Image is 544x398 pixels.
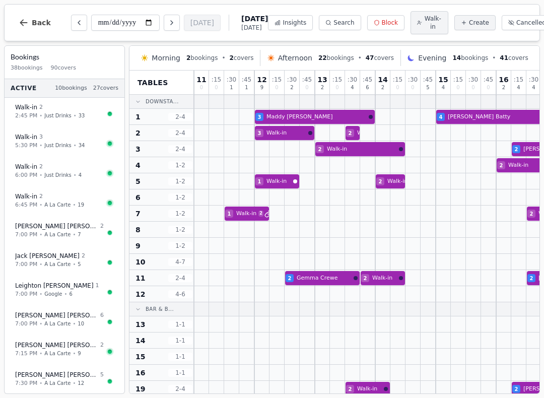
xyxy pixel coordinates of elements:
span: Just Drinks [44,171,72,179]
span: 10 bookings [55,84,87,93]
span: 4 [442,85,445,90]
button: Search [319,15,361,30]
span: A La Carte [44,201,71,209]
span: Walk-in [357,129,377,138]
span: 4 - 6 [168,290,192,298]
span: : 15 [332,77,342,83]
span: : 45 [302,77,312,83]
span: 34 [79,142,85,149]
span: 2 [500,162,503,169]
button: [PERSON_NAME] [PERSON_NAME]57:30 PM•A La Carte•12 [9,365,120,393]
span: 90 covers [51,64,76,73]
span: • [73,379,76,387]
h3: Bookings [11,52,118,62]
span: 7:00 PM [15,290,37,299]
span: Evening [418,53,446,63]
span: 1 [230,85,233,90]
span: Morning [152,53,180,63]
span: 4 [532,85,535,90]
span: 2 [515,146,518,153]
span: 0 [487,85,490,90]
span: • [39,260,42,268]
span: 2 [288,275,292,282]
button: [DATE] [184,15,221,31]
span: 8 [135,225,141,235]
span: 3 [135,144,141,154]
span: : 45 [363,77,372,83]
span: 0 [215,85,218,90]
span: 14 [453,54,461,61]
span: covers [366,54,394,62]
span: 4 [351,85,354,90]
span: • [39,350,42,357]
span: • [39,112,42,119]
span: 1 [135,112,141,122]
span: 15 [438,76,448,83]
span: 2 [349,129,352,137]
span: 5 [426,85,429,90]
span: • [492,54,496,62]
span: 1 - 2 [168,210,192,218]
span: 19 [135,384,145,394]
span: • [39,201,42,209]
span: 1 - 1 [168,353,192,361]
span: 1 - 2 [168,242,192,250]
button: [PERSON_NAME] [PERSON_NAME]27:00 PM•A La Carte•7 [9,217,120,244]
span: 0 [411,85,414,90]
span: 12 [257,76,266,83]
span: 0 [305,85,308,90]
span: • [73,350,76,357]
span: : 30 [468,77,478,83]
span: Walk-in [266,129,306,138]
span: 0 [396,85,399,90]
span: 1 [96,282,99,290]
span: 0 [471,85,474,90]
span: covers [229,54,253,62]
span: 3 [39,133,43,142]
span: 5 [78,260,81,268]
span: 2 [100,341,104,350]
span: : 15 [453,77,463,83]
span: 1 - 2 [168,193,192,202]
span: : 15 [212,77,221,83]
span: Just Drinks [44,142,72,149]
span: 13 [135,319,145,329]
span: 4 [439,113,443,121]
span: 11 [135,273,145,283]
span: • [39,171,42,179]
span: Maddy [PERSON_NAME] [266,113,367,121]
span: 9 [78,350,81,357]
span: 0 [335,85,338,90]
span: : 45 [484,77,493,83]
span: 10 [78,320,84,327]
span: • [222,54,225,62]
button: Walk-in 35:30 PM•Just Drinks•34 [9,127,120,155]
span: 22 [318,54,327,61]
span: 5 [100,371,104,379]
span: 2 [530,210,533,218]
span: 12 [135,289,145,299]
span: 2 [515,385,518,393]
span: Walk-in [236,210,256,218]
span: • [73,201,76,209]
span: [DATE] [241,14,268,24]
span: Walk-in [266,177,291,186]
span: : 30 [408,77,418,83]
span: 2:45 PM [15,112,37,120]
span: [PERSON_NAME] [PERSON_NAME] [15,371,98,379]
button: Create [454,15,496,30]
span: Walk-in [15,133,37,141]
span: 4 [79,171,82,179]
span: 9 [135,241,141,251]
span: Walk-in [424,15,442,31]
span: 2 [39,192,43,201]
span: A La Carte [44,260,71,268]
span: Insights [283,19,306,27]
span: 12 [78,379,84,387]
span: 2 [321,85,324,90]
span: 7 [135,209,141,219]
span: Gemma Crewe [297,274,352,283]
span: 27 covers [93,84,118,93]
span: 2 [229,54,233,61]
span: 2 [349,385,352,393]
